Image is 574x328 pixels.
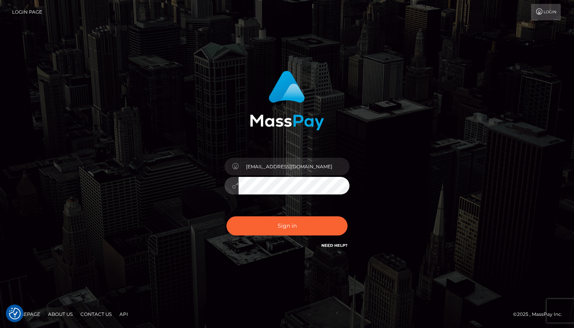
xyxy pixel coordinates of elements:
button: Consent Preferences [9,308,21,319]
img: Revisit consent button [9,308,21,319]
a: API [116,308,131,320]
a: About Us [45,308,76,320]
a: Need Help? [321,243,348,248]
a: Login Page [12,4,42,20]
img: MassPay Login [250,71,324,130]
button: Sign in [226,216,348,235]
div: © 2025 , MassPay Inc. [513,310,568,319]
a: Login [531,4,561,20]
input: Username... [239,158,349,175]
a: Contact Us [77,308,115,320]
a: Homepage [9,308,43,320]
